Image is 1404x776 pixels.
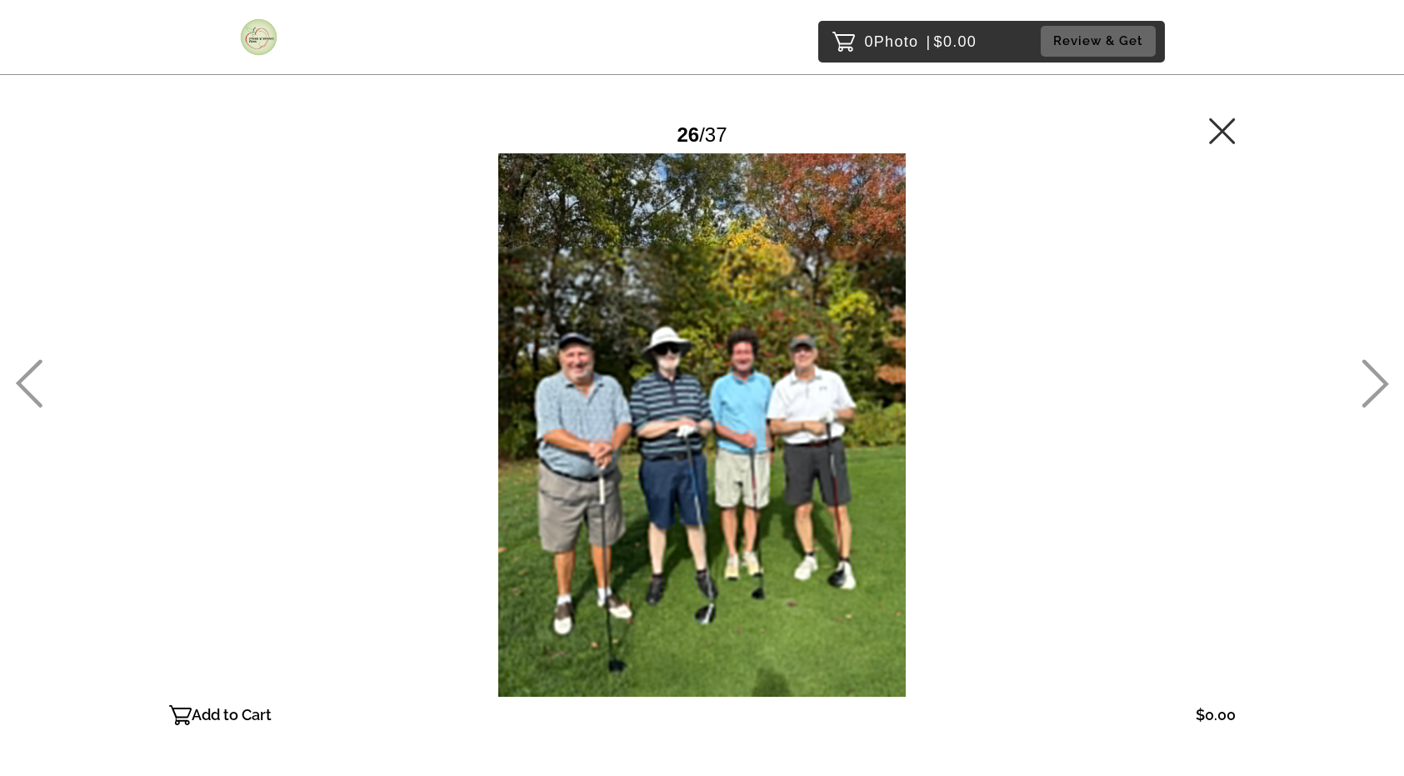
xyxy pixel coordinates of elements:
div: / [677,117,727,153]
p: Add to Cart [192,702,272,728]
button: Review & Get [1041,26,1156,57]
span: 37 [705,123,727,146]
p: $0.00 [1196,702,1236,728]
img: Snapphound Logo [240,18,277,56]
span: 26 [677,123,699,146]
p: 0 $0.00 [865,28,977,55]
a: Review & Get [1041,26,1161,57]
span: | [927,33,932,50]
span: Photo [874,28,919,55]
